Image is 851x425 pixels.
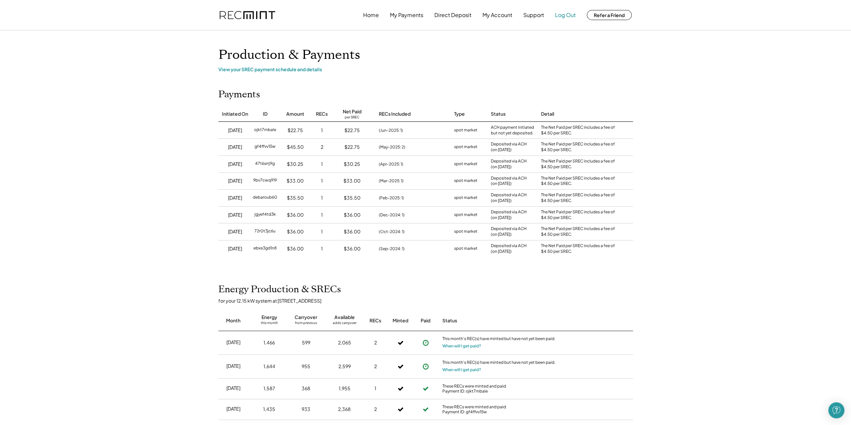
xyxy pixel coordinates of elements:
div: spot market [454,161,477,168]
div: Open Intercom Messenger [828,402,844,418]
div: 1 [321,161,323,168]
div: These RECs were minted and paid. Payment ID: ojkt7mbale [442,384,556,394]
div: for your 12.15 kW system at [STREET_ADDRESS] [218,298,640,304]
div: $45.50 [287,144,304,150]
div: 2,065 [338,339,351,346]
div: $22.75 [288,127,303,134]
div: The Net Paid per SREC includes a fee of $4.50 per SREC. [541,209,618,221]
div: 1,587 [263,385,275,392]
div: spot market [454,228,477,235]
div: 2 [374,406,377,413]
div: Deposited via ACH (on [DATE]) [491,226,527,237]
div: from previous [295,321,317,327]
div: Paid [421,317,430,324]
div: $36.00 [344,245,360,252]
div: 47t6srrj9g [255,161,275,168]
div: Deposited via ACH (on [DATE]) [491,176,527,187]
button: Home [363,8,379,22]
div: This month's REC(s) have minted but have not yet been paid. [442,360,556,366]
div: RECs [316,111,328,117]
div: The Net Paid per SREC includes a fee of $4.50 per SREC. [541,192,618,204]
div: 955 [302,363,310,370]
div: [DATE] [228,144,242,150]
div: Status [491,111,506,117]
div: 1,955 [339,385,350,392]
div: 1 [321,228,323,235]
h2: Payments [218,89,260,100]
div: [DATE] [226,406,240,412]
div: Deposited via ACH (on [DATE]) [491,192,527,204]
div: 1,644 [263,363,275,370]
button: Support [523,8,544,22]
div: 1 [321,127,323,134]
button: When will I get paid? [442,343,481,349]
div: The Net Paid per SREC includes a fee of $4.50 per SREC. [541,158,618,170]
div: 1 [321,245,323,252]
div: Minted [393,317,408,324]
div: [DATE] [226,363,240,369]
div: $36.00 [287,212,304,218]
div: Deposited via ACH (on [DATE]) [491,141,527,153]
div: Deposited via ACH (on [DATE]) [491,243,527,254]
div: [DATE] [228,195,242,201]
div: 1,435 [263,406,275,413]
div: 2,368 [338,406,351,413]
div: $30.25 [287,161,303,168]
div: per SREC [345,115,359,120]
div: ojkt7mbale [254,127,276,134]
h1: Production & Payments [218,47,633,63]
div: The Net Paid per SREC includes a fee of $4.50 per SREC. [541,226,618,237]
div: (Sep-2024: 1) [379,246,405,252]
button: Payment approved, but not yet initiated. [421,361,431,371]
div: $33.00 [343,178,360,184]
div: 1 [321,195,323,201]
div: (Oct-2024: 1) [379,229,405,235]
button: Payment approved, but not yet initiated. [421,338,431,348]
div: debaroub60 [253,195,277,201]
div: The Net Paid per SREC includes a fee of $4.50 per SREC. [541,243,618,254]
div: 1 [321,212,323,218]
div: The Net Paid per SREC includes a fee of $4.50 per SREC. [541,141,618,153]
div: 72r0t3jc6u [254,228,276,235]
div: $22.75 [344,144,360,150]
div: Net Paid [343,108,361,115]
div: (Dec-2024: 1) [379,212,405,218]
div: (Mar-2025: 1) [379,178,404,184]
div: Carryover [295,314,317,321]
div: [DATE] [228,127,242,134]
div: spot market [454,212,477,218]
div: Deposited via ACH (on [DATE]) [491,209,527,221]
div: spot market [454,144,477,150]
div: jgyef4td3k [254,212,276,218]
div: This month's REC(s) have minted but have not yet been paid. [442,336,556,343]
div: Initiated On [222,111,248,117]
div: 599 [302,339,310,346]
div: 1 [321,178,323,184]
div: $22.75 [344,127,360,134]
div: 9bv7cwq919 [253,178,277,184]
div: [DATE] [226,339,240,346]
div: spot market [454,127,477,134]
div: $36.00 [344,228,360,235]
div: (Apr-2025: 1) [379,161,403,167]
div: (Feb-2025: 1) [379,195,404,201]
div: $30.25 [344,161,360,168]
div: gf4ffvv15w [254,144,276,150]
img: recmint-logotype%403x.png [220,11,275,19]
div: this month [261,321,278,327]
div: Energy [261,314,277,321]
div: RECs Included [379,111,411,117]
div: [DATE] [228,161,242,168]
div: 2 [321,144,323,150]
div: adds carryover [333,321,356,327]
div: The Net Paid per SREC includes a fee of $4.50 per SREC. [541,176,618,187]
div: Detail [541,111,554,117]
div: 2 [374,363,377,370]
div: ACH payment initiated but not yet deposited. [491,125,534,136]
div: $36.00 [287,245,304,252]
div: (May-2025: 2) [379,144,405,150]
div: $35.50 [344,195,360,201]
div: (Jun-2025: 1) [379,127,403,133]
div: spot market [454,178,477,184]
div: spot market [454,195,477,201]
